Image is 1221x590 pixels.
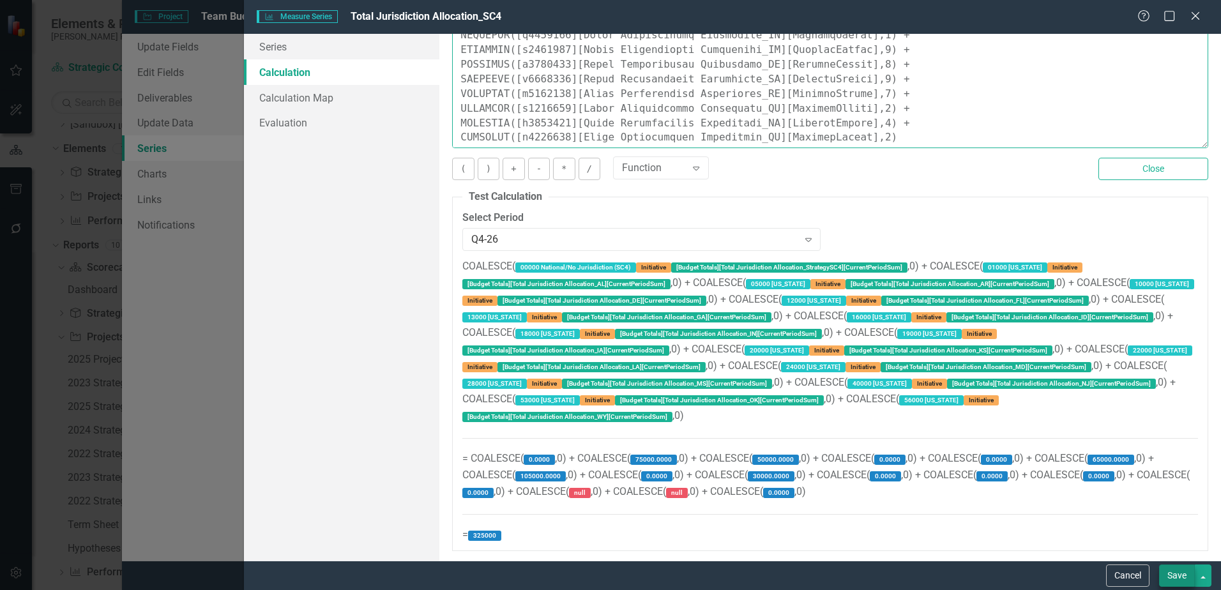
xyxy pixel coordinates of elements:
[257,10,337,23] span: Measure Series
[899,395,964,405] label: 56000 [US_STATE]
[524,455,555,465] label: 0.0000
[579,158,600,180] button: /
[666,488,688,498] label: null
[881,296,1089,306] label: [Budget Totals][Total Jurisdiction Allocation_FL][CurrentPeriodSum]
[569,488,591,498] label: null
[462,379,527,389] label: 28000 [US_STATE]
[1047,262,1082,273] label: Initiative
[615,395,824,405] label: [Budget Totals][Total Jurisdiction Allocation_OK][CurrentPeriodSum]
[1088,455,1134,465] label: 65000.0000
[847,312,911,322] label: 16000 [US_STATE]
[351,10,501,22] span: Total Jurisdiction Allocation_SC4
[846,296,881,306] label: Initiative
[897,329,962,339] label: 19000 [US_STATE]
[527,312,562,322] label: Initiative
[752,455,799,465] label: 50000.0000
[468,531,501,541] label: 325000
[981,455,1012,465] label: 0.0000
[846,279,1054,289] label: [Budget Totals][Total Jurisdiction Allocation_AR][CurrentPeriodSum]
[870,471,901,481] label: 0.0000
[1083,471,1114,481] label: 0.0000
[244,110,439,135] a: Evaluation
[462,412,672,422] label: [Budget Totals][Total Jurisdiction Allocation_WY][CurrentPeriodSum]
[1098,158,1208,180] button: Close
[462,260,1198,540] span: COALESCE( ,0) + COALESCE( ,0) + COALESCE( ,0) + COALESCE( ,0) + COALESCE( ,0) + COALESCE( ,0) + C...
[503,158,524,180] button: +
[874,455,906,465] label: 0.0000
[671,262,907,273] label: [Budget Totals][Total Jurisdiction Allocation_StrategySC4][CurrentPeriodSum]
[636,262,671,273] label: Initiative
[462,279,671,289] label: [Budget Totals][Total Jurisdiction Allocation_AL][CurrentPeriodSum]
[622,160,686,175] div: Function
[497,362,706,372] label: [Budget Totals][Total Jurisdiction Allocation_LA][CurrentPeriodSum]
[976,471,1008,481] label: 0.0000
[630,455,677,465] label: 75000.0000
[615,329,822,339] label: [Budget Totals][Total Jurisdiction Allocation_IN][CurrentPeriodSum]
[881,362,1091,372] label: [Budget Totals][Total Jurisdiction Allocation_MD][CurrentPeriodSum]
[810,279,846,289] label: Initiative
[763,488,794,498] label: 0.0000
[847,379,912,389] label: 40000 [US_STATE]
[244,34,439,59] a: Series
[1130,279,1194,289] label: 10000 [US_STATE]
[462,312,527,322] label: 13000 [US_STATE]
[964,395,999,405] label: Initiative
[515,471,566,481] label: 105000.0000
[562,379,772,389] label: [Budget Totals][Total Jurisdiction Allocation_MS][CurrentPeriodSum]
[462,190,549,204] legend: Test Calculation
[515,329,580,339] label: 18000 [US_STATE]
[244,59,439,85] a: Calculation
[471,232,798,247] div: Q4-26
[515,262,636,273] label: 00000 National/No Jurisdiction (SC4)
[748,471,794,481] label: 30000.0000
[912,379,947,389] label: Initiative
[462,296,497,306] label: Initiative
[782,296,846,306] label: 12000 [US_STATE]
[911,312,946,322] label: Initiative
[244,85,439,110] a: Calculation Map
[497,296,706,306] label: [Budget Totals][Total Jurisdiction Allocation_DE][CurrentPeriodSum]
[962,329,997,339] label: Initiative
[528,158,550,180] button: -
[580,395,615,405] label: Initiative
[562,312,771,322] label: [Budget Totals][Total Jurisdiction Allocation_GA][CurrentPeriodSum]
[1106,564,1149,587] button: Cancel
[947,379,1156,389] label: [Budget Totals][Total Jurisdiction Allocation_NJ][CurrentPeriodSum]
[1128,345,1192,356] label: 22000 [US_STATE]
[515,395,580,405] label: 53000 [US_STATE]
[846,362,881,372] label: Initiative
[462,345,669,356] label: [Budget Totals][Total Jurisdiction Allocation_IA][CurrentPeriodSum]
[745,345,809,356] label: 20000 [US_STATE]
[809,345,844,356] label: Initiative
[781,362,846,372] label: 24000 [US_STATE]
[452,158,474,180] button: (
[641,471,672,481] label: 0.0000
[462,211,821,225] label: Select Period
[580,329,615,339] label: Initiative
[844,345,1052,356] label: [Budget Totals][Total Jurisdiction Allocation_KS][CurrentPeriodSum]
[462,488,494,498] label: 0.0000
[462,362,497,372] label: Initiative
[478,158,499,180] button: )
[983,262,1047,273] label: 01000 [US_STATE]
[746,279,810,289] label: 05000 [US_STATE]
[527,379,562,389] label: Initiative
[946,312,1153,322] label: [Budget Totals][Total Jurisdiction Allocation_ID][CurrentPeriodSum]
[1159,564,1195,587] button: Save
